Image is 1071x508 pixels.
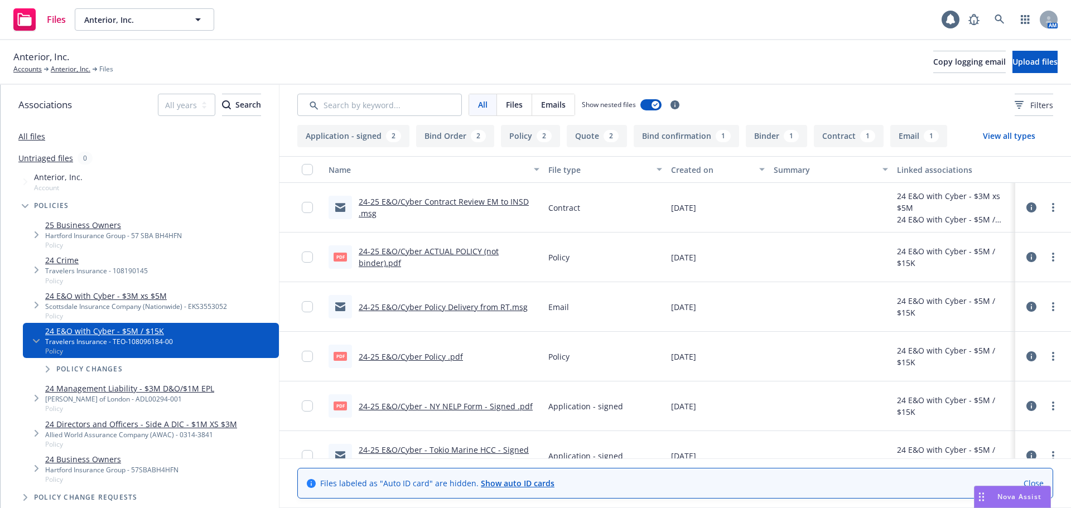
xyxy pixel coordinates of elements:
[897,444,1011,467] div: 24 E&O with Cyber - $5M / $15K
[814,125,884,147] button: Contract
[416,125,494,147] button: Bind Order
[548,202,580,214] span: Contract
[45,290,227,302] a: 24 E&O with Cyber - $3M xs $5M
[302,251,313,263] input: Toggle Row Selected
[671,301,696,313] span: [DATE]
[1024,477,1044,489] a: Close
[18,98,72,112] span: Associations
[386,130,401,142] div: 2
[544,156,667,183] button: File type
[582,100,636,109] span: Show nested files
[1012,56,1058,67] span: Upload files
[45,240,182,250] span: Policy
[45,276,148,286] span: Policy
[302,351,313,362] input: Toggle Row Selected
[548,301,569,313] span: Email
[481,478,554,488] a: Show auto ID cards
[45,383,214,394] a: 24 Management Liability - $3M D&O/$1M EPL
[965,125,1053,147] button: View all types
[604,130,619,142] div: 2
[297,125,409,147] button: Application - signed
[897,245,1011,269] div: 24 E&O with Cyber - $5M / $15K
[297,94,462,116] input: Search by keyword...
[893,156,1015,183] button: Linked associations
[1046,300,1060,313] a: more
[47,15,66,24] span: Files
[1046,350,1060,363] a: more
[302,301,313,312] input: Toggle Row Selected
[334,401,347,410] span: pdf
[51,64,90,74] a: Anterior, Inc.
[671,400,696,412] span: [DATE]
[45,475,178,484] span: Policy
[671,450,696,462] span: [DATE]
[334,253,347,261] span: pdf
[45,219,182,231] a: 25 Business Owners
[567,125,627,147] button: Quote
[890,125,947,147] button: Email
[897,394,1011,418] div: 24 E&O with Cyber - $5M / $15K
[45,325,173,337] a: 24 E&O with Cyber - $5M / $15K
[1015,94,1053,116] button: Filters
[359,401,533,412] a: 24-25 E&O/Cyber - NY NELP Form - Signed .pdf
[222,100,231,109] svg: Search
[716,130,731,142] div: 1
[320,477,554,489] span: Files labeled as "Auto ID card" are hidden.
[34,183,83,192] span: Account
[56,366,123,372] span: Policy changes
[18,152,73,164] a: Untriaged files
[784,130,799,142] div: 1
[359,351,463,362] a: 24-25 E&O/Cyber Policy .pdf
[359,444,529,467] a: 24-25 E&O/Cyber - Tokio Marine HCC - Signed App .msg
[45,337,173,346] div: Travelers Insurance - TEO-108096184-00
[933,51,1006,73] button: Copy logging email
[324,156,544,183] button: Name
[13,64,42,74] a: Accounts
[1014,8,1036,31] a: Switch app
[548,251,570,263] span: Policy
[45,430,237,439] div: Allied World Assurance Company (AWAC) - 0314-3841
[548,400,623,412] span: Application - signed
[222,94,261,116] button: SearchSearch
[45,418,237,430] a: 24 Directors and Officers - Side A DIC - $1M XS $3M
[506,99,523,110] span: Files
[302,164,313,175] input: Select all
[974,486,988,507] div: Drag to move
[471,130,486,142] div: 2
[548,450,623,462] span: Application - signed
[1030,99,1053,111] span: Filters
[99,64,113,74] span: Files
[45,439,237,449] span: Policy
[671,351,696,362] span: [DATE]
[1015,99,1053,111] span: Filters
[45,254,148,266] a: 24 Crime
[302,202,313,213] input: Toggle Row Selected
[963,8,985,31] a: Report a Bug
[548,351,570,362] span: Policy
[997,492,1041,501] span: Nova Assist
[78,152,93,165] div: 0
[45,231,182,240] div: Hartford Insurance Group - 57 SBA BH4HFN
[478,99,488,110] span: All
[860,130,875,142] div: 1
[34,171,83,183] span: Anterior, Inc.
[45,311,227,321] span: Policy
[45,404,214,413] span: Policy
[1046,250,1060,264] a: more
[671,251,696,263] span: [DATE]
[897,190,1011,214] div: 24 E&O with Cyber - $3M xs $5M
[634,125,739,147] button: Bind confirmation
[34,494,137,501] span: Policy change requests
[84,14,181,26] span: Anterior, Inc.
[1046,201,1060,214] a: more
[302,400,313,412] input: Toggle Row Selected
[18,131,45,142] a: All files
[988,8,1011,31] a: Search
[34,202,69,209] span: Policies
[75,8,214,31] button: Anterior, Inc.
[541,99,566,110] span: Emails
[897,214,1011,225] div: 24 E&O with Cyber - $5M / $15K
[924,130,939,142] div: 1
[45,266,148,275] div: Travelers Insurance - 108190145
[45,302,227,311] div: Scottsdale Insurance Company (Nationwide) - EKS3553052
